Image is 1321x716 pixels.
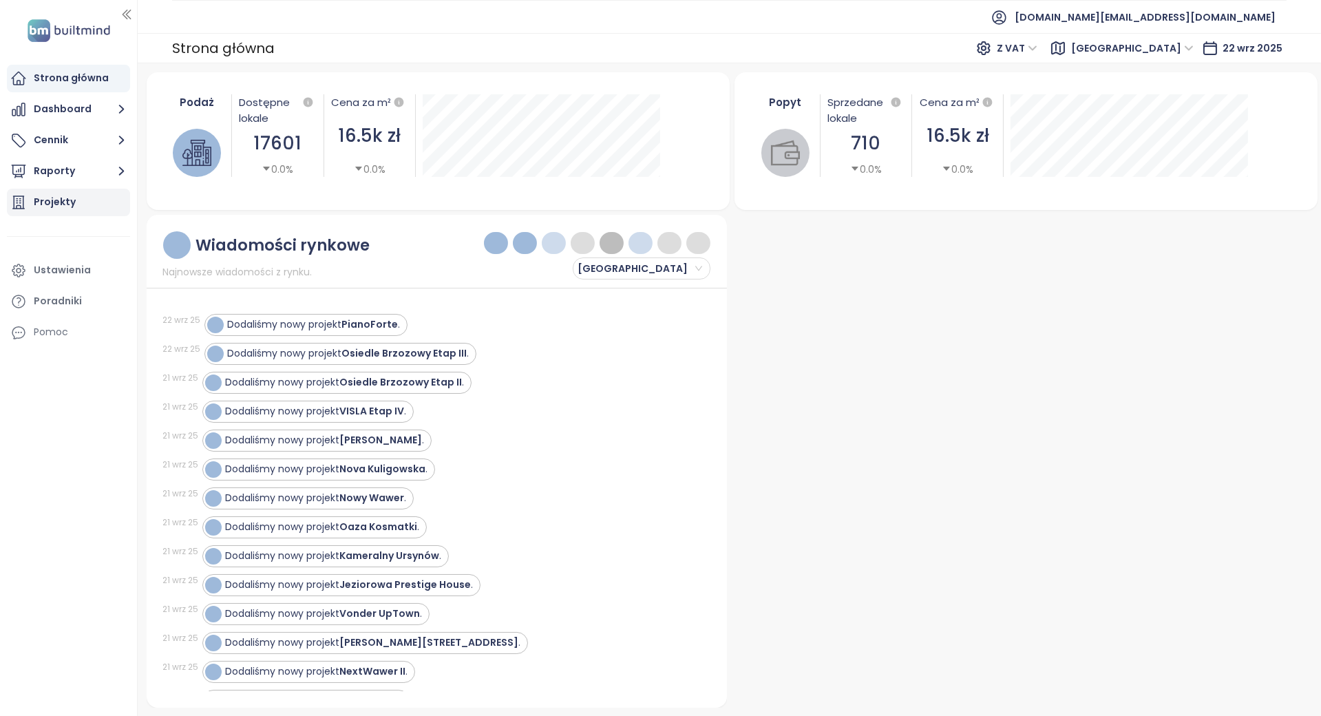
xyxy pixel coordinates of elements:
[850,162,882,177] div: 0.0%
[208,406,218,416] img: icon
[340,404,405,418] strong: VISLA Etap IV
[208,580,218,589] img: icon
[635,237,647,249] img: price-increases.png
[342,346,467,360] strong: Osiedle Brzozowy Etap III
[7,189,130,216] a: Projekty
[1223,41,1282,55] span: 22 wrz 2025
[226,607,423,621] div: Dodaliśmy nowy projekt .
[919,122,996,150] div: 16.5k zł
[578,258,702,279] span: Warszawa
[226,462,428,476] div: Dodaliśmy nowy projekt .
[34,262,91,279] div: Ustawienia
[226,635,521,650] div: Dodaliśmy nowy projekt .
[340,375,463,389] strong: Osiedle Brzozowy Etap II
[827,94,905,126] div: Sprzedane lokale
[163,516,199,529] div: 21 wrz 25
[340,635,519,649] strong: [PERSON_NAME][STREET_ADDRESS]
[34,70,109,87] div: Strona główna
[7,319,130,346] div: Pomoc
[163,690,199,702] div: 21 wrz 25
[228,346,469,361] div: Dodaliśmy nowy projekt .
[771,138,800,167] img: wallet
[342,317,399,331] strong: PianoForte
[997,38,1037,59] span: Z VAT
[919,94,996,111] div: Cena za m²
[262,162,293,177] div: 0.0%
[239,129,316,158] div: 17601
[23,17,114,45] img: logo
[340,520,418,534] strong: Oaza Kosmatki
[163,264,313,280] span: Najnowsze wiadomości z rynku.
[354,164,363,173] span: caret-down
[163,661,199,673] div: 21 wrz 25
[340,578,472,591] strong: Jeziorowa Prestige House
[239,94,316,126] div: Dostępne lokale
[1071,38,1194,59] span: Warszawa
[208,666,218,676] img: icon
[827,129,905,158] div: 710
[7,127,130,154] button: Cennik
[942,162,973,177] div: 0.0%
[7,257,130,284] a: Ustawienia
[490,237,503,249] img: price-tag-dark-blue.png
[226,520,420,534] div: Dodaliśmy nowy projekt .
[168,237,185,254] img: ruler
[210,319,220,329] img: icon
[195,237,370,254] div: Wiadomości rynkowe
[163,603,199,615] div: 21 wrz 25
[163,372,199,384] div: 21 wrz 25
[340,607,421,620] strong: Vonder UpTown
[208,493,218,503] img: icon
[548,237,560,249] img: home-dark-blue.png
[163,487,199,500] div: 21 wrz 25
[210,348,220,358] img: icon
[340,433,423,447] strong: [PERSON_NAME]
[7,288,130,315] a: Poradniki
[163,545,199,558] div: 21 wrz 25
[208,435,218,445] img: icon
[942,164,951,173] span: caret-down
[340,462,426,476] strong: Nova Kuligowska
[7,158,130,185] button: Raporty
[163,401,199,413] div: 21 wrz 25
[34,193,76,211] div: Projekty
[1015,1,1276,34] span: [DOMAIN_NAME][EMAIL_ADDRESS][DOMAIN_NAME]
[163,343,201,355] div: 22 wrz 25
[228,317,401,332] div: Dodaliśmy nowy projekt .
[163,314,201,326] div: 22 wrz 25
[850,164,860,173] span: caret-down
[208,609,218,618] img: icon
[7,65,130,92] a: Strona główna
[163,574,199,587] div: 21 wrz 25
[226,664,408,679] div: Dodaliśmy nowy projekt .
[226,491,407,505] div: Dodaliśmy nowy projekt .
[331,94,391,111] div: Cena za m²
[7,96,130,123] button: Dashboard
[163,459,199,471] div: 21 wrz 25
[226,549,442,563] div: Dodaliśmy nowy projekt .
[664,237,676,249] img: price-decreases.png
[208,638,218,647] img: icon
[163,430,199,442] div: 21 wrz 25
[606,237,618,249] img: wallet-dark-grey.png
[208,551,218,560] img: icon
[340,664,406,678] strong: NextWawer II
[226,433,425,447] div: Dodaliśmy nowy projekt .
[354,162,385,177] div: 0.0%
[340,491,405,505] strong: Nowy Wawer
[170,94,225,110] div: Podaż
[331,122,408,150] div: 16.5k zł
[693,237,705,249] img: information-circle.png
[34,324,68,341] div: Pomoc
[226,404,407,419] div: Dodaliśmy nowy projekt .
[172,36,275,61] div: Strona główna
[340,549,440,562] strong: Kameralny Ursynów
[226,375,465,390] div: Dodaliśmy nowy projekt .
[208,377,218,387] img: icon
[577,237,589,249] img: price-tag-grey.png
[182,138,211,167] img: house
[262,164,271,173] span: caret-down
[758,94,813,110] div: Popyt
[163,632,199,644] div: 21 wrz 25
[519,237,531,249] img: trophy-dark-blue.png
